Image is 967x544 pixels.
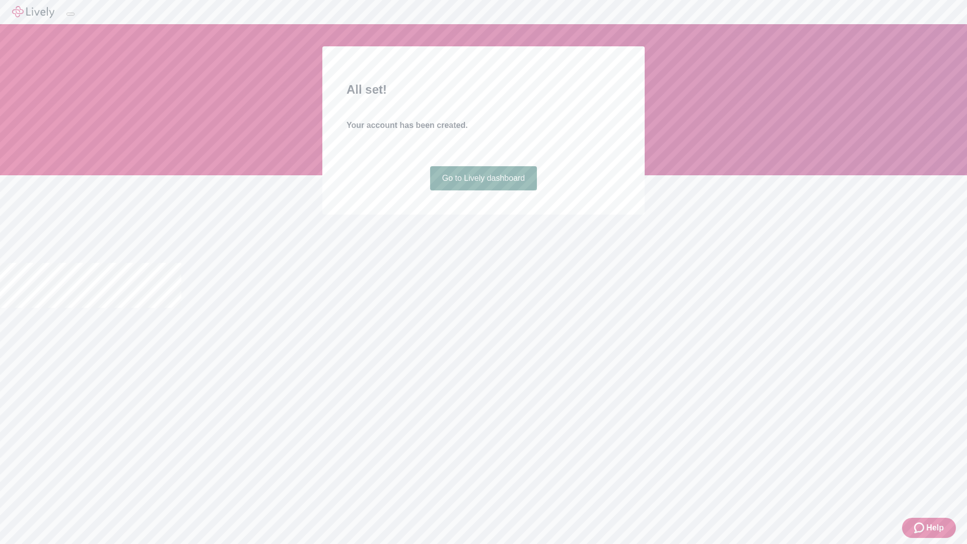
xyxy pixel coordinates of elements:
[902,518,956,538] button: Zendesk support iconHelp
[347,119,620,131] h4: Your account has been created.
[66,13,75,16] button: Log out
[12,6,54,18] img: Lively
[926,522,944,534] span: Help
[914,522,926,534] svg: Zendesk support icon
[347,81,620,99] h2: All set!
[430,166,537,190] a: Go to Lively dashboard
